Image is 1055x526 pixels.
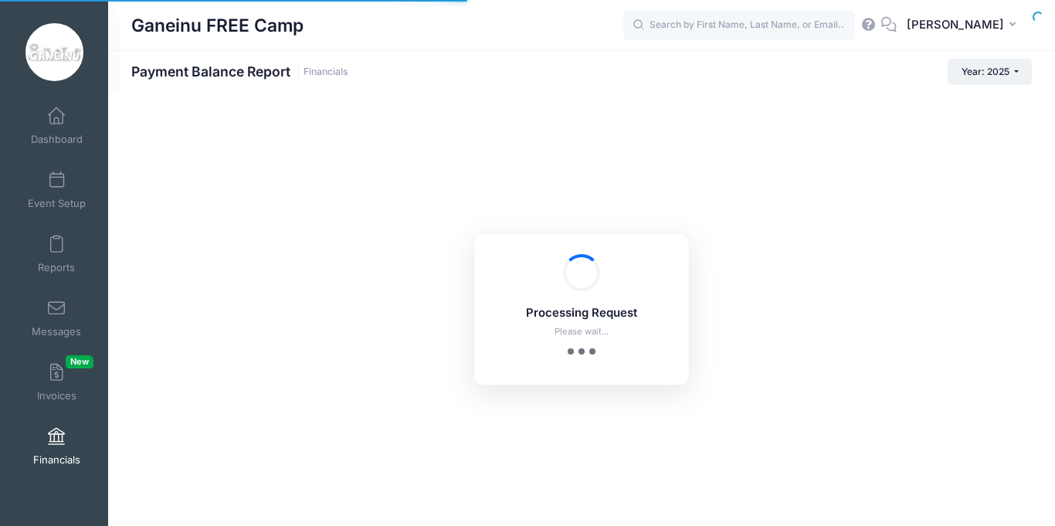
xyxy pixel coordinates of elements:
span: Messages [32,325,81,338]
a: Financials [304,66,348,78]
a: Financials [20,419,93,473]
span: Dashboard [31,133,83,146]
a: Event Setup [20,163,93,217]
span: Invoices [37,389,76,402]
span: [PERSON_NAME] [907,16,1004,33]
span: New [66,355,93,368]
img: Ganeinu FREE Camp [25,23,83,81]
a: Messages [20,291,93,345]
h5: Processing Request [494,307,669,321]
a: InvoicesNew [20,355,93,409]
span: Reports [38,261,75,274]
button: Year: 2025 [948,59,1032,85]
p: Please wait... [494,325,669,338]
span: Year: 2025 [962,66,1009,77]
input: Search by First Name, Last Name, or Email... [623,10,855,41]
h1: Ganeinu FREE Camp [131,8,304,43]
a: Reports [20,227,93,281]
a: Dashboard [20,99,93,153]
button: [PERSON_NAME] [897,8,1032,43]
span: Event Setup [28,197,86,210]
h1: Payment Balance Report [131,63,348,80]
span: Financials [33,453,80,467]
